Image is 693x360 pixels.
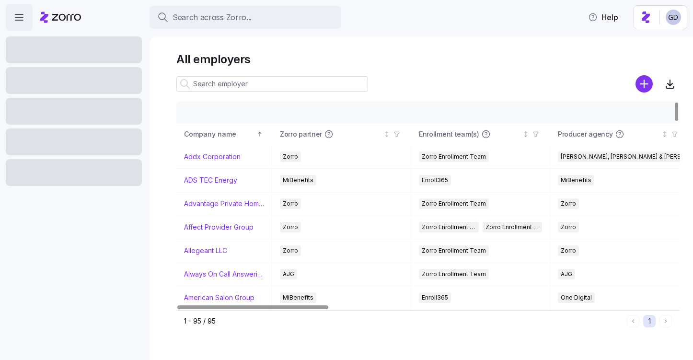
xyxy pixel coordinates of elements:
a: Allegeant LLC [184,246,227,255]
span: Zorro Enrollment Team [422,269,486,279]
img: 68a7f73c8a3f673b81c40441e24bb121 [666,10,681,25]
span: Zorro [561,222,576,232]
span: AJG [283,269,294,279]
span: MiBenefits [283,292,313,303]
div: Company name [184,129,255,139]
button: Previous page [627,315,639,327]
span: Enroll365 [422,175,448,186]
button: Next page [659,315,672,327]
span: Zorro Enrollment Team [422,198,486,209]
span: One Digital [561,292,592,303]
span: Producer agency [558,129,613,139]
a: ADS TEC Energy [184,175,237,185]
span: Zorro [283,222,298,232]
a: Addx Corporation [184,152,241,162]
div: Sorted ascending [256,131,263,138]
span: Search across Zorro... [173,12,252,23]
span: MiBenefits [561,175,591,186]
th: Company nameSorted ascending [176,123,272,145]
span: Help [588,12,618,23]
div: Not sorted [383,131,390,138]
svg: add icon [635,75,653,93]
span: Enroll365 [422,292,448,303]
span: Zorro Enrollment Team [422,245,486,256]
span: Zorro [283,151,298,162]
th: Zorro partnerNot sorted [272,123,411,145]
span: Zorro [561,198,576,209]
span: Enrollment team(s) [419,129,479,139]
span: Zorro [283,245,298,256]
div: Not sorted [522,131,529,138]
th: Enrollment team(s)Not sorted [411,123,550,145]
span: AJG [561,269,572,279]
span: Zorro Enrollment Team [422,151,486,162]
div: Not sorted [661,131,668,138]
button: 1 [643,315,656,327]
input: Search employer [176,76,368,92]
span: Zorro Enrollment Experts [485,222,540,232]
span: Zorro [283,198,298,209]
button: Search across Zorro... [150,6,341,29]
th: Producer agencyNot sorted [550,123,689,145]
span: Zorro Enrollment Team [422,222,476,232]
a: Advantage Private Home Care [184,199,264,209]
h1: All employers [176,52,680,67]
a: American Salon Group [184,293,254,302]
span: MiBenefits [283,175,313,186]
span: Zorro [561,245,576,256]
button: Help [580,8,626,27]
a: Always On Call Answering Service [184,269,264,279]
span: Zorro partner [280,129,322,139]
a: Affect Provider Group [184,222,254,232]
div: 1 - 95 / 95 [184,316,623,326]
